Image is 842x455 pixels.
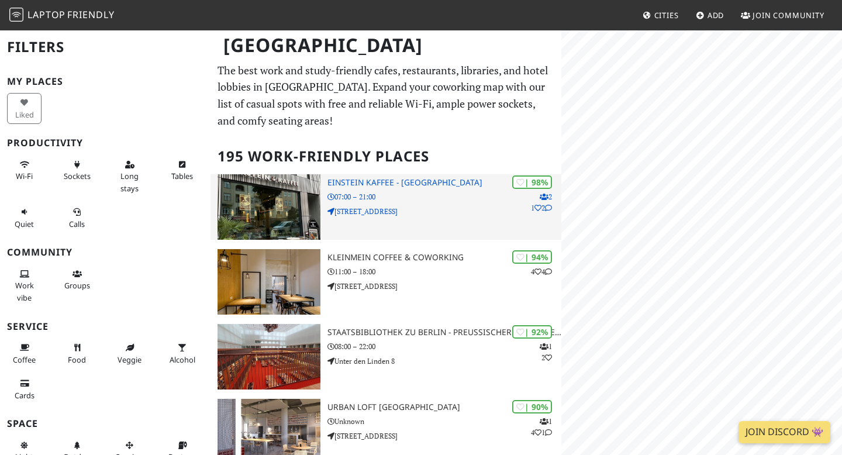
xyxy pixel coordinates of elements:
a: Cities [638,5,684,26]
a: LaptopFriendly LaptopFriendly [9,5,115,26]
span: Group tables [64,280,90,291]
p: Unter den Linden 8 [327,356,561,367]
div: | 90% [512,400,552,413]
span: Long stays [120,171,139,193]
span: Credit cards [15,390,34,401]
span: Veggie [118,354,142,365]
button: Quiet [7,202,42,233]
p: 11:00 – 18:00 [327,266,561,277]
a: Join Community [736,5,829,26]
button: Tables [165,155,199,186]
p: [STREET_ADDRESS] [327,281,561,292]
img: Einstein Kaffee - Charlottenburg [218,174,320,240]
button: Sockets [60,155,94,186]
p: [STREET_ADDRESS] [327,206,561,217]
span: Coffee [13,354,36,365]
p: 1 4 1 [531,416,552,438]
span: Alcohol [170,354,195,365]
span: Quiet [15,219,34,229]
a: Add [691,5,729,26]
h3: Productivity [7,137,203,149]
button: Calls [60,202,94,233]
div: | 94% [512,250,552,264]
button: Food [60,338,94,369]
p: 2 1 2 [531,191,552,213]
h2: Filters [7,29,203,65]
p: 4 4 [531,266,552,277]
button: Wi-Fi [7,155,42,186]
h3: Community [7,247,203,258]
p: [STREET_ADDRESS] [327,430,561,442]
p: Unknown [327,416,561,427]
a: KleinMein Coffee & Coworking | 94% 44 KleinMein Coffee & Coworking 11:00 – 18:00 [STREET_ADDRESS] [210,249,561,315]
button: Long stays [112,155,147,198]
h3: KleinMein Coffee & Coworking [327,253,561,263]
span: Add [708,10,724,20]
button: Work vibe [7,264,42,307]
span: Friendly [67,8,114,21]
button: Veggie [112,338,147,369]
h3: Space [7,418,203,429]
a: Join Discord 👾 [739,421,830,443]
h2: 195 Work-Friendly Places [218,139,554,174]
button: Coffee [7,338,42,369]
span: Join Community [753,10,824,20]
span: Video/audio calls [69,219,85,229]
img: KleinMein Coffee & Coworking [218,249,320,315]
button: Cards [7,374,42,405]
span: Laptop [27,8,65,21]
a: Staatsbibliothek zu Berlin - Preußischer Kulturbesitz | 92% 12 Staatsbibliothek zu Berlin - Preuß... [210,324,561,389]
h3: Staatsbibliothek zu Berlin - Preußischer Kulturbesitz [327,328,561,337]
button: Groups [60,264,94,295]
span: Work-friendly tables [171,171,193,181]
span: Cities [654,10,679,20]
img: Staatsbibliothek zu Berlin - Preußischer Kulturbesitz [218,324,320,389]
p: The best work and study-friendly cafes, restaurants, libraries, and hotel lobbies in [GEOGRAPHIC_... [218,62,554,129]
h1: [GEOGRAPHIC_DATA] [214,29,559,61]
img: LaptopFriendly [9,8,23,22]
span: Power sockets [64,171,91,181]
p: 1 2 [540,341,552,363]
h3: Service [7,321,203,332]
button: Alcohol [165,338,199,369]
h3: My Places [7,76,203,87]
div: | 92% [512,325,552,339]
span: Stable Wi-Fi [16,171,33,181]
h3: Einstein Kaffee - [GEOGRAPHIC_DATA] [327,178,561,188]
a: Einstein Kaffee - Charlottenburg | 98% 212 Einstein Kaffee - [GEOGRAPHIC_DATA] 07:00 – 21:00 [STR... [210,174,561,240]
div: | 98% [512,175,552,189]
h3: URBAN LOFT [GEOGRAPHIC_DATA] [327,402,561,412]
p: 08:00 – 22:00 [327,341,561,352]
span: Food [68,354,86,365]
p: 07:00 – 21:00 [327,191,561,202]
span: People working [15,280,34,302]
